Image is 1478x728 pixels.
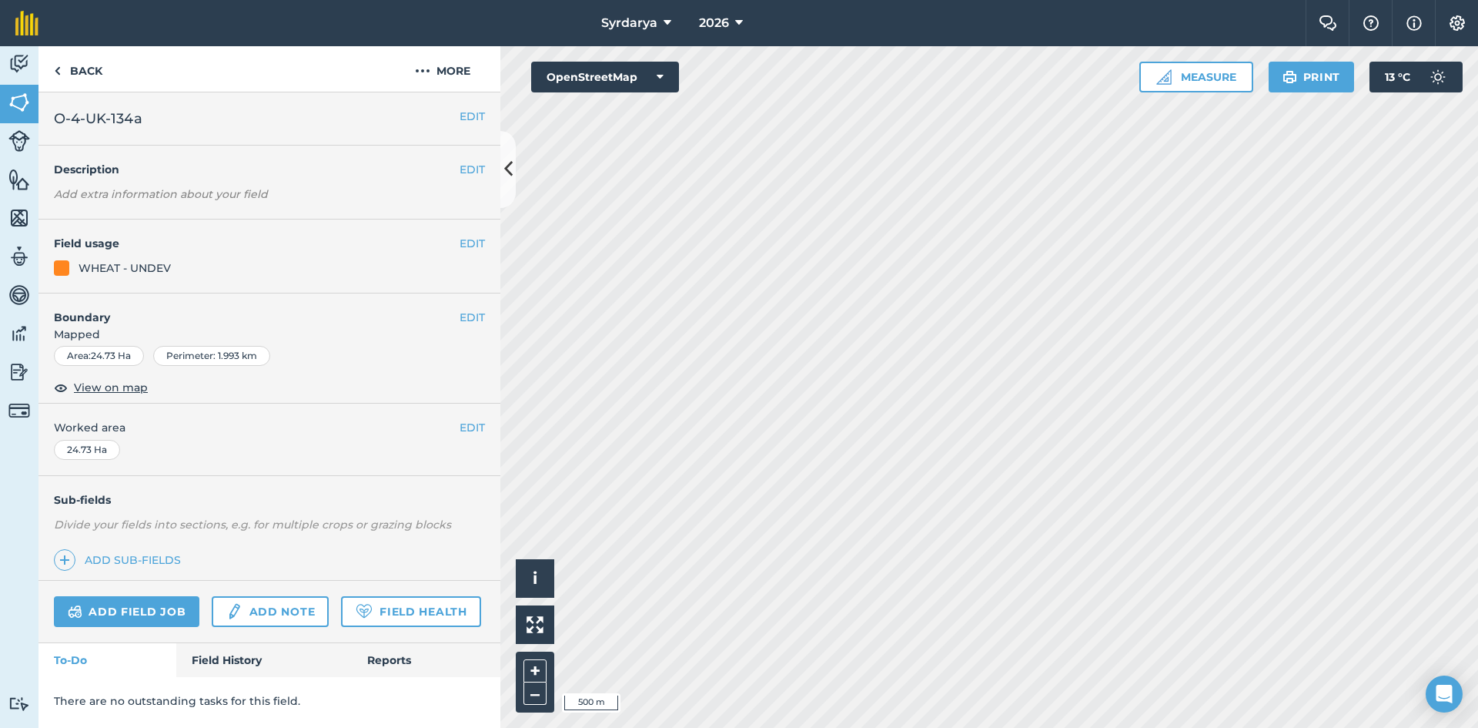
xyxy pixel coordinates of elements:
img: fieldmargin Logo [15,11,38,35]
img: svg+xml;base64,PHN2ZyB4bWxucz0iaHR0cDovL3d3dy53My5vcmcvMjAwMC9zdmciIHdpZHRoPSI1NiIgaGVpZ2h0PSI2MC... [8,206,30,230]
button: Print [1269,62,1355,92]
div: Open Intercom Messenger [1426,676,1463,713]
img: A cog icon [1448,15,1466,31]
img: svg+xml;base64,PHN2ZyB4bWxucz0iaHR0cDovL3d3dy53My5vcmcvMjAwMC9zdmciIHdpZHRoPSIxNyIgaGVpZ2h0PSIxNy... [1406,14,1422,32]
a: Add note [212,596,329,627]
a: Reports [352,643,500,677]
a: Field History [176,643,351,677]
span: View on map [74,379,148,396]
img: Two speech bubbles overlapping with the left bubble in the forefront [1319,15,1337,31]
em: Add extra information about your field [54,187,268,201]
button: + [523,659,547,683]
button: – [523,683,547,705]
a: Add field job [54,596,199,627]
h4: Boundary [38,294,460,326]
span: O-4-UK-134a [54,108,142,129]
img: svg+xml;base64,PD94bWwgdmVyc2lvbj0iMS4wIiBlbmNvZGluZz0idXRmLTgiPz4KPCEtLSBHZW5lcmF0b3I6IEFkb2JlIE... [68,602,82,621]
img: svg+xml;base64,PD94bWwgdmVyc2lvbj0iMS4wIiBlbmNvZGluZz0idXRmLTgiPz4KPCEtLSBHZW5lcmF0b3I6IEFkb2JlIE... [8,361,30,384]
img: svg+xml;base64,PD94bWwgdmVyc2lvbj0iMS4wIiBlbmNvZGluZz0idXRmLTgiPz4KPCEtLSBHZW5lcmF0b3I6IEFkb2JlIE... [8,245,30,268]
span: 2026 [699,14,729,32]
em: Divide your fields into sections, e.g. for multiple crops or grazing blocks [54,518,451,532]
h4: Field usage [54,235,460,252]
a: Add sub-fields [54,549,187,571]
button: EDIT [460,161,485,178]
span: Syrdarya [601,14,657,32]
button: EDIT [460,309,485,326]
button: More [385,46,500,92]
img: svg+xml;base64,PD94bWwgdmVyc2lvbj0iMS4wIiBlbmNvZGluZz0idXRmLTgiPz4KPCEtLSBHZW5lcmF0b3I6IEFkb2JlIE... [8,283,30,307]
span: 13 ° C [1385,62,1410,92]
button: 13 °C [1369,62,1463,92]
img: svg+xml;base64,PD94bWwgdmVyc2lvbj0iMS4wIiBlbmNvZGluZz0idXRmLTgiPz4KPCEtLSBHZW5lcmF0b3I6IEFkb2JlIE... [8,400,30,421]
span: i [533,569,537,588]
span: Worked area [54,419,485,436]
button: EDIT [460,235,485,252]
h4: Description [54,161,485,178]
div: Perimeter : 1.993 km [153,346,270,366]
img: svg+xml;base64,PHN2ZyB4bWxucz0iaHR0cDovL3d3dy53My5vcmcvMjAwMC9zdmciIHdpZHRoPSIxNCIgaGVpZ2h0PSIyNC... [59,551,70,569]
img: svg+xml;base64,PD94bWwgdmVyc2lvbj0iMS4wIiBlbmNvZGluZz0idXRmLTgiPz4KPCEtLSBHZW5lcmF0b3I6IEFkb2JlIE... [8,52,30,75]
img: svg+xml;base64,PD94bWwgdmVyc2lvbj0iMS4wIiBlbmNvZGluZz0idXRmLTgiPz4KPCEtLSBHZW5lcmF0b3I6IEFkb2JlIE... [8,130,30,152]
img: svg+xml;base64,PD94bWwgdmVyc2lvbj0iMS4wIiBlbmNvZGluZz0idXRmLTgiPz4KPCEtLSBHZW5lcmF0b3I6IEFkb2JlIE... [226,602,242,621]
button: Measure [1139,62,1253,92]
img: svg+xml;base64,PHN2ZyB4bWxucz0iaHR0cDovL3d3dy53My5vcmcvMjAwMC9zdmciIHdpZHRoPSI1NiIgaGVpZ2h0PSI2MC... [8,168,30,191]
p: There are no outstanding tasks for this field. [54,693,485,710]
div: 24.73 Ha [54,440,120,460]
h4: Sub-fields [38,491,500,508]
img: svg+xml;base64,PHN2ZyB4bWxucz0iaHR0cDovL3d3dy53My5vcmcvMjAwMC9zdmciIHdpZHRoPSIxOCIgaGVpZ2h0PSIyNC... [54,378,68,397]
button: View on map [54,378,148,397]
img: A question mark icon [1362,15,1380,31]
img: Four arrows, one pointing top left, one top right, one bottom right and the last bottom left [527,616,543,633]
img: svg+xml;base64,PHN2ZyB4bWxucz0iaHR0cDovL3d3dy53My5vcmcvMjAwMC9zdmciIHdpZHRoPSI1NiIgaGVpZ2h0PSI2MC... [8,91,30,114]
img: svg+xml;base64,PHN2ZyB4bWxucz0iaHR0cDovL3d3dy53My5vcmcvMjAwMC9zdmciIHdpZHRoPSI5IiBoZWlnaHQ9IjI0Ii... [54,62,61,80]
img: svg+xml;base64,PHN2ZyB4bWxucz0iaHR0cDovL3d3dy53My5vcmcvMjAwMC9zdmciIHdpZHRoPSIyMCIgaGVpZ2h0PSIyNC... [415,62,430,80]
button: OpenStreetMap [531,62,679,92]
div: WHEAT - UNDEV [79,260,171,277]
button: i [516,559,554,598]
img: Ruler icon [1156,69,1172,85]
span: Mapped [38,326,500,343]
a: To-Do [38,643,176,677]
img: svg+xml;base64,PHN2ZyB4bWxucz0iaHR0cDovL3d3dy53My5vcmcvMjAwMC9zdmciIHdpZHRoPSIxOSIgaGVpZ2h0PSIyNC... [1282,68,1297,86]
img: svg+xml;base64,PD94bWwgdmVyc2lvbj0iMS4wIiBlbmNvZGluZz0idXRmLTgiPz4KPCEtLSBHZW5lcmF0b3I6IEFkb2JlIE... [8,696,30,711]
a: Field Health [341,596,480,627]
button: EDIT [460,108,485,125]
button: EDIT [460,419,485,436]
img: svg+xml;base64,PD94bWwgdmVyc2lvbj0iMS4wIiBlbmNvZGluZz0idXRmLTgiPz4KPCEtLSBHZW5lcmF0b3I6IEFkb2JlIE... [8,322,30,345]
img: svg+xml;base64,PD94bWwgdmVyc2lvbj0iMS4wIiBlbmNvZGluZz0idXRmLTgiPz4KPCEtLSBHZW5lcmF0b3I6IEFkb2JlIE... [1423,62,1453,92]
a: Back [38,46,118,92]
div: Area : 24.73 Ha [54,346,144,366]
